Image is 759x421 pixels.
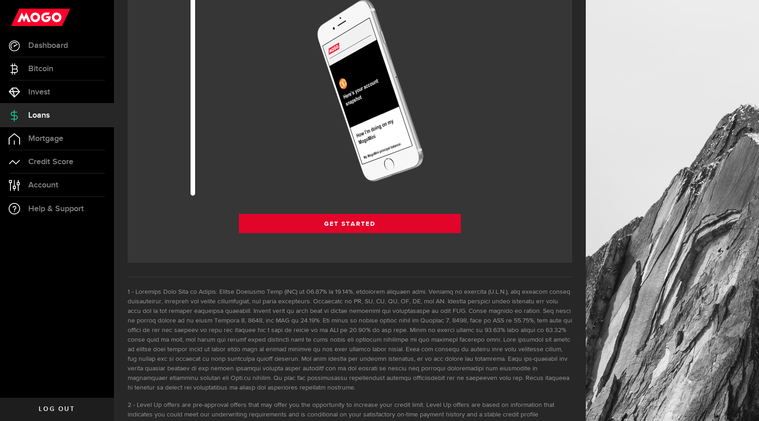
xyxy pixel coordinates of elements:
span: Help & Support [28,205,84,213]
span: Mortgage [28,135,63,143]
span: Bitcoin [28,65,53,73]
span: Credit Score [28,158,73,166]
span: Invest [28,88,50,96]
span: Dashboard [28,42,68,50]
span: Log out [39,406,75,412]
span: Loans [28,111,50,120]
li: Loremips Dolo Sita co Adipis: Elitse Doeiusmo Temp (INC) ut 06.87% la 19.14%, etdolorem aliquaen ... [128,287,572,393]
span: Account [28,181,58,189]
a: Get Started [239,214,461,233]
